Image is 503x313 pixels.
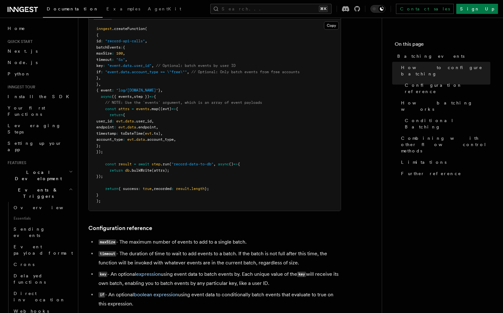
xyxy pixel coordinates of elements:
a: Limitations [398,156,490,168]
span: , [132,94,134,99]
span: . [134,137,136,142]
a: Next.js [5,45,74,57]
span: , [152,186,154,191]
span: batchEvents [96,45,121,50]
span: } [96,193,99,197]
span: } [158,88,160,92]
a: Sign Up [456,4,498,14]
a: AgentKit [144,2,185,17]
span: id [96,39,101,43]
kbd: ⌘K [319,6,328,12]
a: How batching works [398,97,490,115]
span: . [123,119,125,123]
span: : [171,186,174,191]
span: .user_id [134,119,152,123]
a: Documentation [43,2,103,18]
span: result [118,162,132,166]
code: key [297,272,306,277]
span: => [149,94,154,99]
span: Python [8,71,31,76]
span: Documentation [47,6,99,11]
span: Features [5,160,26,165]
span: : [112,51,114,56]
span: evt [118,125,125,129]
span: : [103,63,105,68]
span: , [187,70,189,74]
span: = [132,107,134,111]
span: step [152,162,160,166]
span: "5s" [116,57,125,62]
span: Conditional Batching [405,117,490,130]
span: ({ events [112,94,132,99]
span: }); [96,150,103,154]
a: Node.js [5,57,74,68]
a: Further reference [398,168,490,179]
a: Direct invocation [11,288,74,305]
a: Overview [11,202,74,213]
code: if [99,292,105,298]
span: toDateTime [121,131,143,136]
span: { [176,107,178,111]
span: data [136,137,145,142]
span: .createFunction [112,27,145,31]
span: // Optional: Only batch events from free accounts [191,70,300,74]
span: Batching events [397,53,464,59]
span: : [112,57,114,62]
span: Local Development [5,169,69,182]
span: Home [8,25,25,32]
a: Python [5,68,74,80]
span: Direct invocation [14,291,65,302]
button: Copy [324,21,339,30]
span: data [125,119,134,123]
a: Event payload format [11,241,74,259]
span: Configuration reference [405,82,490,95]
span: Delayed functions [14,273,46,285]
span: , [152,119,154,123]
span: Crons [14,262,34,267]
span: Setting up your app [8,141,62,152]
span: => [233,162,238,166]
code: maxSize [99,239,116,245]
a: expression [136,271,161,277]
span: { [96,33,99,37]
span: = [134,162,136,166]
span: : [114,125,116,129]
a: Install the SDK [5,91,74,102]
span: (attrs); [152,168,169,173]
span: .bulkWrite [129,168,152,173]
span: , [213,162,216,166]
li: - The maximum number of events to add to a single batch. [97,238,341,247]
span: { event [96,88,112,92]
a: Setting up your app [5,138,74,155]
span: Overview [14,205,79,210]
span: Events & Triggers [5,187,69,199]
span: Node.js [8,60,38,65]
span: . [125,125,127,129]
span: Sending events [14,227,45,238]
span: : [112,88,114,92]
span: How batching works [401,100,490,112]
span: }; [96,144,101,148]
span: { [123,113,125,117]
a: Configuration reference [88,224,152,233]
span: if [96,70,101,74]
a: boolean expression [134,292,178,298]
a: Crons [11,259,74,270]
span: , [99,76,101,80]
a: Conditional Batching [402,115,490,133]
span: length [191,186,205,191]
span: true [143,186,152,191]
span: db [125,168,129,173]
span: result [176,186,189,191]
span: endpoint [96,125,114,129]
span: Your first Functions [8,105,45,117]
a: Home [5,23,74,34]
span: : [121,45,123,50]
span: // Optional: batch events by user ID [156,63,236,68]
span: { [154,94,156,99]
span: } [96,76,99,80]
span: Event payload format [14,244,73,256]
button: Toggle dark mode [370,5,386,13]
button: Events & Triggers [5,184,74,202]
span: timeout [96,57,112,62]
